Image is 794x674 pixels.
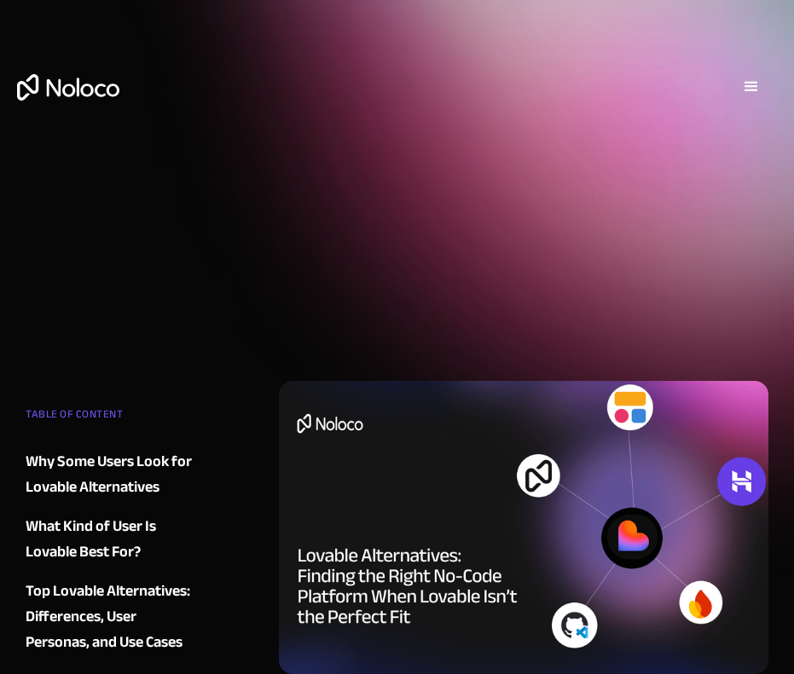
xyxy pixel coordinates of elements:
[26,449,199,500] a: Why Some Users Look for Lovable Alternatives
[726,61,777,112] div: menu
[26,514,199,565] a: What Kind of User Is Lovable Best For?
[26,579,199,655] a: Top Lovable Alternatives: Differences, User Personas, and Use Cases‍
[17,74,119,101] a: home
[26,401,199,435] div: TABLE OF CONTENT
